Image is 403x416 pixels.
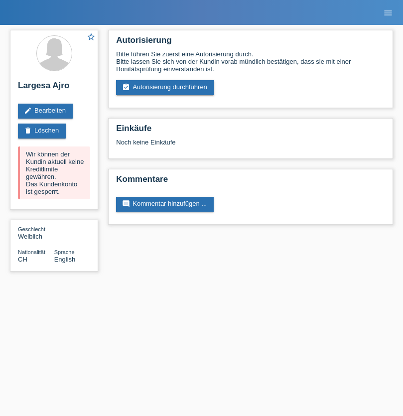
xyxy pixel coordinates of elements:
i: comment [122,200,130,208]
div: Wir können der Kundin aktuell keine Kreditlimite gewähren. Das Kundenkonto ist gesperrt. [18,146,90,199]
div: Noch keine Einkäufe [116,139,385,153]
h2: Autorisierung [116,35,385,50]
a: editBearbeiten [18,104,73,119]
a: commentKommentar hinzufügen ... [116,197,214,212]
h2: Einkäufe [116,124,385,139]
a: deleteLöschen [18,124,66,139]
i: edit [24,107,32,115]
div: Bitte führen Sie zuerst eine Autorisierung durch. Bitte lassen Sie sich von der Kundin vorab münd... [116,50,385,73]
span: Geschlecht [18,226,45,232]
div: Weiblich [18,225,54,240]
span: English [54,256,76,263]
h2: Kommentare [116,174,385,189]
a: assignment_turned_inAutorisierung durchführen [116,80,214,95]
i: star_border [87,32,96,41]
span: Schweiz [18,256,27,263]
span: Nationalität [18,249,45,255]
span: Sprache [54,249,75,255]
i: menu [383,8,393,18]
a: menu [378,9,398,15]
a: star_border [87,32,96,43]
i: delete [24,127,32,135]
h2: Largesa Ajro [18,81,90,96]
i: assignment_turned_in [122,83,130,91]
